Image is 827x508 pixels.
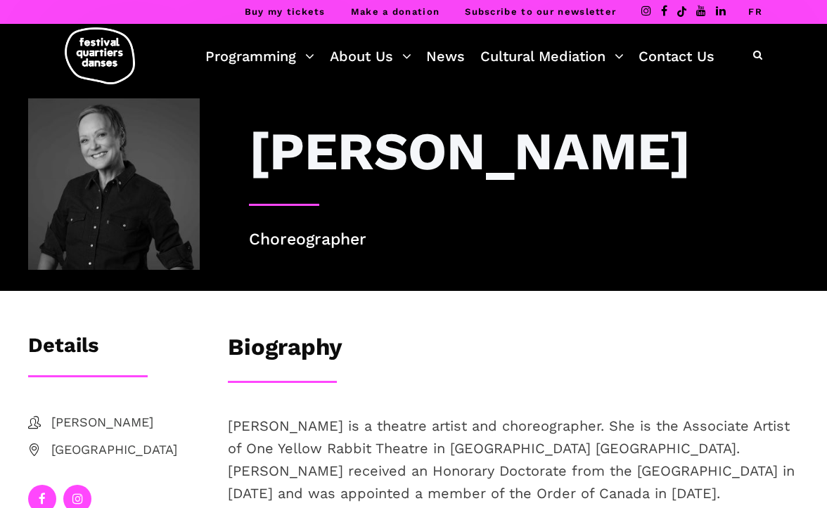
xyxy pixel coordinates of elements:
[28,333,98,368] h3: Details
[249,227,799,253] p: Choreographer
[28,98,200,270] img: Denise Clarke
[205,44,314,68] a: Programming
[480,44,624,68] a: Cultural Mediation
[426,44,465,68] a: News
[51,412,200,433] span: [PERSON_NAME]
[330,44,411,68] a: About Us
[245,6,326,17] a: Buy my tickets
[748,6,762,17] a: FR
[51,440,200,460] span: [GEOGRAPHIC_DATA]
[228,417,795,502] span: [PERSON_NAME] is a theatre artist and choreographer. She is the Associate Artist of One Yellow Ra...
[639,44,714,68] a: Contact Us
[249,119,691,183] h3: [PERSON_NAME]
[351,6,440,17] a: Make a donation
[228,333,342,368] h3: Biography
[65,27,135,84] img: logo-fqd-med
[465,6,616,17] a: Subscribe to our newsletter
